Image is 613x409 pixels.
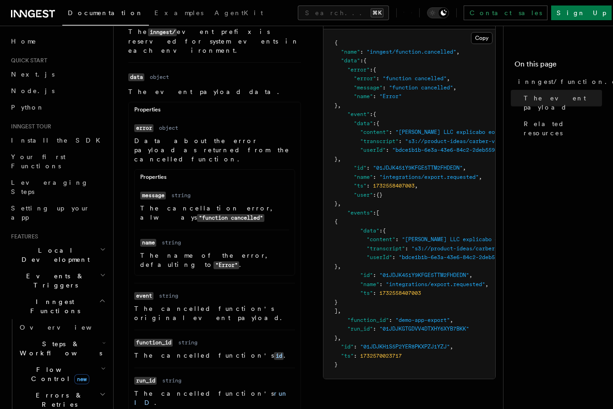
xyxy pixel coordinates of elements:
span: : [373,326,376,332]
span: "data" [354,120,373,127]
span: "ts" [360,290,373,296]
kbd: ⌘K [371,8,383,17]
code: inngest/ [148,28,177,36]
span: "error" [347,66,370,73]
code: run_id [134,377,157,385]
div: Properties [135,173,295,185]
button: Local Development [7,242,108,268]
span: Python [11,104,44,111]
span: "userId" [360,147,386,153]
button: Copy [471,32,493,44]
span: { [334,218,338,225]
span: "01JDJKH1S5P2YER8PKXPZJ1YZJ" [360,343,450,350]
dd: object [150,73,169,81]
span: {} [376,192,383,198]
span: "id" [341,343,354,350]
button: Events & Triggers [7,268,108,293]
code: "Error" [213,261,239,269]
span: Local Development [7,246,100,264]
p: The cancelled function's . [134,351,295,360]
span: : [383,84,386,91]
span: "id" [360,272,373,278]
dd: string [162,239,181,246]
span: : [370,66,373,73]
span: } [334,299,338,305]
span: : [395,236,399,243]
span: : [354,343,357,350]
span: Errors & Retries [16,391,99,409]
span: : [373,120,376,127]
span: { [373,66,376,73]
span: "inngest/function.cancelled" [367,49,456,55]
span: { [363,57,367,64]
span: : [373,192,376,198]
span: "function_id" [347,317,389,323]
span: AgentKit [214,9,263,17]
p: The cancellation error, always [140,204,289,222]
span: "function cancelled" [389,84,453,91]
span: , [338,156,341,162]
span: Node.js [11,87,55,94]
a: Next.js [7,66,108,83]
span: "run_id" [347,326,373,332]
span: } [334,156,338,162]
span: Documentation [68,9,143,17]
span: Flow Control [16,365,101,383]
span: , [463,165,466,171]
span: "integrations/export.requested" [386,281,485,287]
span: : [379,281,383,287]
span: Next.js [11,71,55,78]
button: Steps & Workflows [16,336,108,361]
h4: On this page [514,59,602,73]
span: , [479,174,482,180]
span: "content" [367,236,395,243]
span: Setting up your app [11,204,90,221]
span: Home [11,37,37,46]
p: The event payload data. [128,87,301,96]
span: "data" [360,227,379,234]
a: Sign Up [551,6,612,20]
a: Node.js [7,83,108,99]
span: : [389,317,392,323]
span: "transcript" [360,138,399,144]
span: Quick start [7,57,47,64]
span: Install the SDK [11,137,106,144]
code: event [134,292,153,300]
span: , [453,84,456,91]
a: Examples [149,3,209,25]
a: Your first Functions [7,149,108,174]
dd: string [162,377,181,384]
p: Data about the error payload as returned from the cancelled function. [134,136,295,164]
span: "transcript" [367,245,405,252]
a: Documentation [62,3,149,26]
span: "01JDJKGTGDVV4DTXHY6XYB7BKK" [379,326,469,332]
span: , [338,335,341,341]
a: Overview [16,319,108,336]
p: The cancelled function's original event payload. [134,304,295,322]
span: "01JDJK451Y9KFGE5TTM2FHDEDN" [379,272,469,278]
span: Related resources [524,119,602,138]
a: The event payload [520,90,602,116]
span: } [334,102,338,109]
span: , [338,263,341,270]
span: "name" [354,174,373,180]
code: message [140,192,166,199]
span: : [360,49,363,55]
span: : [392,254,395,260]
span: { [334,39,338,46]
code: data [128,73,144,81]
span: : [354,353,357,359]
span: , [450,343,453,350]
span: "id" [354,165,367,171]
a: Related resources [520,116,602,141]
span: "error" [354,75,376,82]
p: The name of the error, defaulting to . [140,251,289,270]
span: "s3://product-ideas/carber-vac-release.txt" [405,138,543,144]
span: , [469,272,472,278]
a: inngest/function.cancelled [514,73,602,90]
button: Inngest Functions [7,293,108,319]
span: , [415,182,418,189]
span: } [334,263,338,270]
span: : [373,272,376,278]
span: Inngest Functions [7,297,99,315]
